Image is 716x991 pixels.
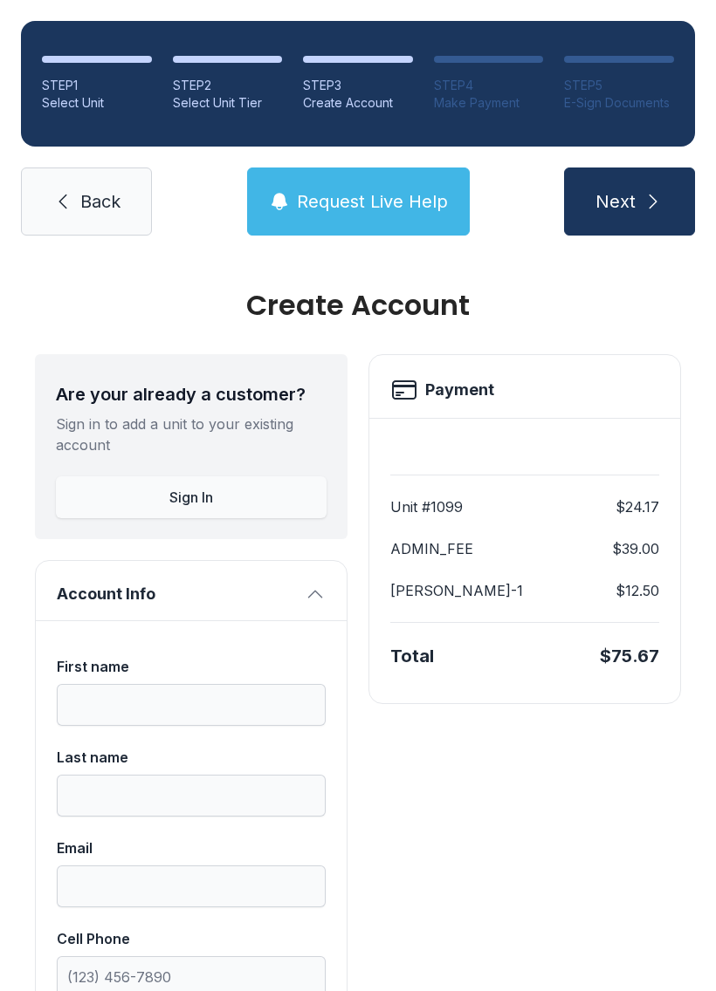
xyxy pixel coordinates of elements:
div: STEP 5 [564,77,674,94]
div: E-Sign Documents [564,94,674,112]
span: Back [80,189,120,214]
div: Email [57,837,326,858]
div: STEP 3 [303,77,413,94]
div: STEP 4 [434,77,544,94]
div: Are your already a customer? [56,382,327,407]
span: Request Live Help [297,189,448,214]
input: First name [57,684,326,726]
button: Account Info [36,561,347,620]
div: Select Unit Tier [173,94,283,112]
div: STEP 2 [173,77,283,94]
div: Select Unit [42,94,152,112]
div: First name [57,656,326,677]
div: Sign in to add a unit to your existing account [56,413,327,455]
div: Cell Phone [57,928,326,949]
span: Account Info [57,582,298,606]
div: Last name [57,747,326,768]
dd: $39.00 [612,538,659,559]
div: Total [390,644,434,668]
dd: $24.17 [616,496,659,517]
div: STEP 1 [42,77,152,94]
span: Sign In [169,487,213,508]
h2: Payment [425,378,494,402]
dt: ADMIN_FEE [390,538,473,559]
dt: Unit #1099 [390,496,463,517]
input: Last name [57,775,326,817]
dd: $12.50 [616,580,659,601]
span: Next [596,189,636,214]
div: $75.67 [600,644,659,668]
div: Create Account [303,94,413,112]
div: Make Payment [434,94,544,112]
div: Create Account [35,291,681,319]
input: Email [57,865,326,907]
dt: [PERSON_NAME]-1 [390,580,523,601]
